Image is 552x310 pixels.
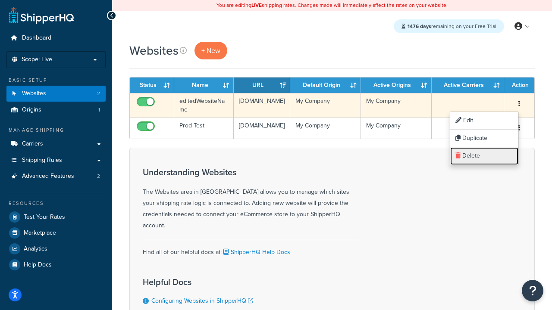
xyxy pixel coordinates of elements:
[6,225,106,241] a: Marketplace
[6,200,106,207] div: Resources
[174,77,234,93] th: Name: activate to sort column ascending
[24,214,65,221] span: Test Your Rates
[234,93,290,118] td: [DOMAIN_NAME]
[22,157,62,164] span: Shipping Rules
[361,93,432,118] td: My Company
[97,90,100,97] span: 2
[6,86,106,102] li: Websites
[522,280,543,301] button: Open Resource Center
[361,77,432,93] th: Active Origins: activate to sort column ascending
[22,106,41,114] span: Origins
[408,22,431,30] strong: 1476 days
[9,6,74,24] a: ShipperHQ Home
[6,241,106,257] a: Analytics
[174,118,234,139] td: Prod Test
[251,1,262,9] b: LIVE
[22,90,46,97] span: Websites
[450,112,518,130] a: Edit
[290,118,361,139] td: My Company
[432,77,504,93] th: Active Carriers: activate to sort column ascending
[394,19,504,33] div: remaining on your Free Trial
[143,277,298,287] h3: Helpful Docs
[22,56,52,63] span: Scope: Live
[6,86,106,102] a: Websites 2
[6,168,106,184] a: Advanced Features 2
[6,102,106,118] a: Origins 1
[361,118,432,139] td: My Company
[24,245,47,253] span: Analytics
[194,42,227,59] a: + New
[234,77,290,93] th: URL: activate to sort column ascending
[97,173,100,180] span: 2
[6,209,106,225] a: Test Your Rates
[22,34,51,42] span: Dashboard
[222,248,290,257] a: ShipperHQ Help Docs
[6,30,106,46] a: Dashboard
[24,229,56,237] span: Marketplace
[98,106,100,114] span: 1
[6,168,106,184] li: Advanced Features
[6,136,106,152] a: Carriers
[6,77,106,84] div: Basic Setup
[143,167,358,177] h3: Understanding Websites
[201,46,220,56] span: + New
[6,257,106,273] a: Help Docs
[24,261,52,269] span: Help Docs
[174,93,234,118] td: editedWebsiteName
[504,77,534,93] th: Action
[450,147,518,165] a: Delete
[129,42,179,59] h1: Websites
[143,167,358,231] div: The Websites area in [GEOGRAPHIC_DATA] allows you to manage which sites your shipping rate logic ...
[6,102,106,118] li: Origins
[151,296,253,305] a: Configuring Websites in ShipperHQ
[234,118,290,139] td: [DOMAIN_NAME]
[6,127,106,134] div: Manage Shipping
[290,77,361,93] th: Default Origin: activate to sort column ascending
[290,93,361,118] td: My Company
[6,152,106,168] a: Shipping Rules
[130,77,174,93] th: Status: activate to sort column ascending
[450,130,518,147] a: Duplicate
[22,173,74,180] span: Advanced Features
[143,240,358,258] div: Find all of our helpful docs at:
[22,140,43,148] span: Carriers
